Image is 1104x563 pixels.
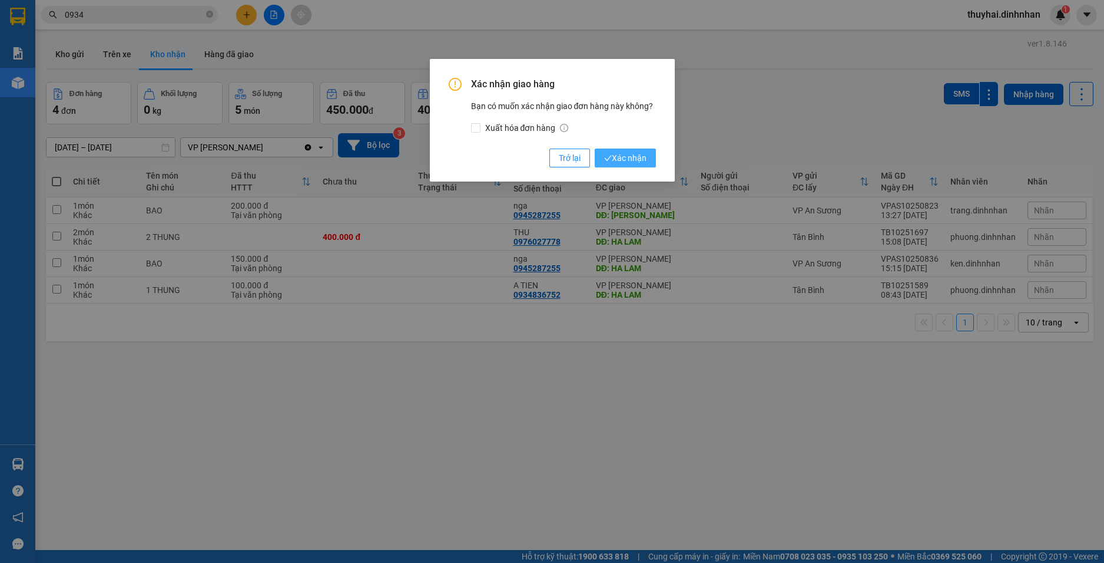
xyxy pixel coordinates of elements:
[471,78,656,91] span: Xác nhận giao hàng
[449,78,462,91] span: exclamation-circle
[559,152,581,164] span: Trở lại
[480,121,573,134] span: Xuất hóa đơn hàng
[549,149,590,167] button: Trở lại
[560,124,568,132] span: info-circle
[595,149,656,167] button: checkXác nhận
[471,100,656,134] div: Bạn có muốn xác nhận giao đơn hàng này không?
[604,152,647,164] span: Xác nhận
[604,154,612,162] span: check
